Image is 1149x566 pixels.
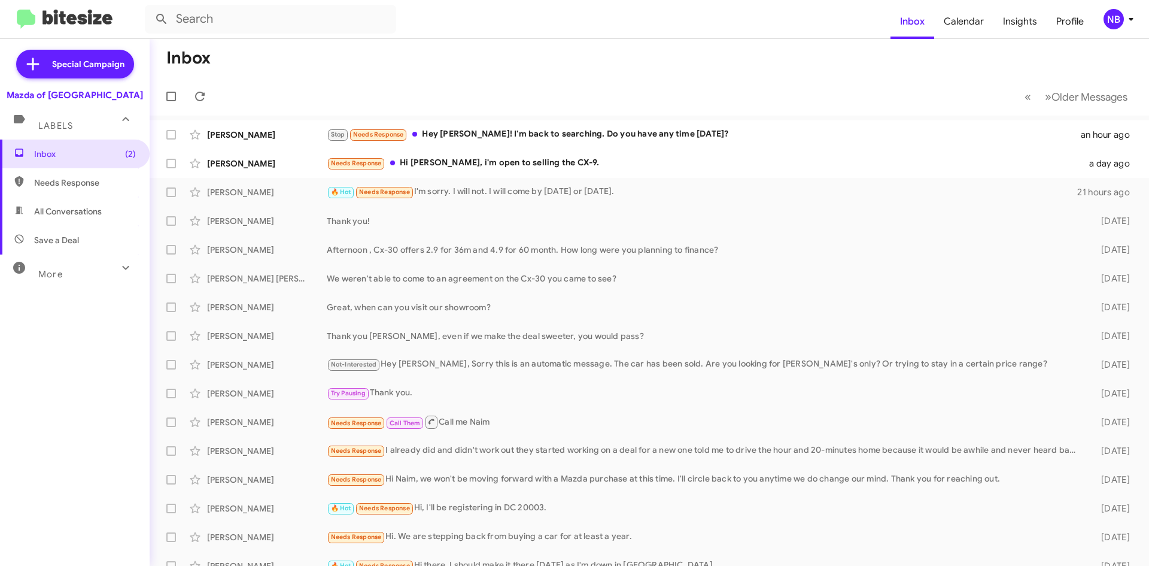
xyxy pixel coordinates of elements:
[327,386,1082,400] div: Thank you.
[207,503,327,514] div: [PERSON_NAME]
[207,158,327,170] div: [PERSON_NAME]
[327,301,1082,313] div: Great, when can you visit our showroom?
[331,159,382,167] span: Needs Response
[1025,89,1031,104] span: «
[1082,158,1139,170] div: a day ago
[890,4,934,39] a: Inbox
[327,244,1082,256] div: Afternoon , Cx-30 offers 2.9 for 36m and 4.9 for 60 month. How long were you planning to finance?
[1082,474,1139,486] div: [DATE]
[207,330,327,342] div: [PERSON_NAME]
[1082,273,1139,284] div: [DATE]
[207,244,327,256] div: [PERSON_NAME]
[331,504,351,512] span: 🔥 Hot
[331,476,382,483] span: Needs Response
[1038,84,1135,109] button: Next
[1082,359,1139,371] div: [DATE]
[125,148,136,160] span: (2)
[1082,388,1139,399] div: [DATE]
[934,4,993,39] a: Calendar
[327,501,1082,515] div: Hi, I'll be registering in DC 20003.
[327,185,1077,199] div: I'm sorry. I will not. I will come by [DATE] or [DATE].
[327,273,1082,284] div: We weren't able to come to an agreement on the Cx-30 you came to see?
[1082,416,1139,428] div: [DATE]
[1082,215,1139,227] div: [DATE]
[207,301,327,313] div: [PERSON_NAME]
[34,234,79,246] span: Save a Deal
[327,330,1082,342] div: Thank you [PERSON_NAME], even if we make the deal sweeter, you would pass?
[327,215,1082,227] div: Thank you!
[1018,84,1135,109] nav: Page navigation example
[327,156,1082,170] div: Hi [PERSON_NAME], i'm open to selling the CX-9.
[331,131,345,138] span: Stop
[207,129,327,141] div: [PERSON_NAME]
[38,120,73,131] span: Labels
[1082,531,1139,543] div: [DATE]
[331,188,351,196] span: 🔥 Hot
[1082,301,1139,313] div: [DATE]
[34,148,136,160] span: Inbox
[38,269,63,280] span: More
[207,215,327,227] div: [PERSON_NAME]
[1051,90,1127,104] span: Older Messages
[145,5,396,34] input: Search
[207,388,327,399] div: [PERSON_NAME]
[331,361,377,368] span: Not-Interested
[331,389,366,397] span: Try Pausing
[327,530,1082,544] div: Hi. We are stepping back from buying a car for at least a year.
[1081,129,1139,141] div: an hour ago
[331,533,382,541] span: Needs Response
[207,359,327,371] div: [PERSON_NAME]
[993,4,1047,39] a: Insights
[327,414,1082,429] div: Call me Naim
[207,186,327,198] div: [PERSON_NAME]
[207,273,327,284] div: [PERSON_NAME] [PERSON_NAME]
[166,49,211,68] h1: Inbox
[207,416,327,428] div: [PERSON_NAME]
[1104,9,1124,29] div: NB
[16,50,134,78] a: Special Campaign
[1047,4,1093,39] a: Profile
[52,58,124,70] span: Special Campaign
[327,473,1082,486] div: Hi Naim, we won't be moving forward with a Mazda purchase at this time. I'll circle back to you a...
[359,504,410,512] span: Needs Response
[207,474,327,486] div: [PERSON_NAME]
[331,419,382,427] span: Needs Response
[390,419,421,427] span: Call Them
[353,131,404,138] span: Needs Response
[331,447,382,455] span: Needs Response
[1093,9,1136,29] button: NB
[207,445,327,457] div: [PERSON_NAME]
[1077,186,1139,198] div: 21 hours ago
[34,177,136,189] span: Needs Response
[1082,503,1139,514] div: [DATE]
[1082,445,1139,457] div: [DATE]
[327,444,1082,458] div: I already did and didn't work out they started working on a deal for a new one told me to drive t...
[1017,84,1038,109] button: Previous
[207,531,327,543] div: [PERSON_NAME]
[7,89,143,101] div: Mazda of [GEOGRAPHIC_DATA]
[1082,330,1139,342] div: [DATE]
[327,358,1082,371] div: Hey [PERSON_NAME], Sorry this is an automatic message. The car has been sold. Are you looking for...
[327,128,1081,141] div: Hey [PERSON_NAME]! I'm back to searching. Do you have any time [DATE]?
[1082,244,1139,256] div: [DATE]
[359,188,410,196] span: Needs Response
[1045,89,1051,104] span: »
[34,205,102,217] span: All Conversations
